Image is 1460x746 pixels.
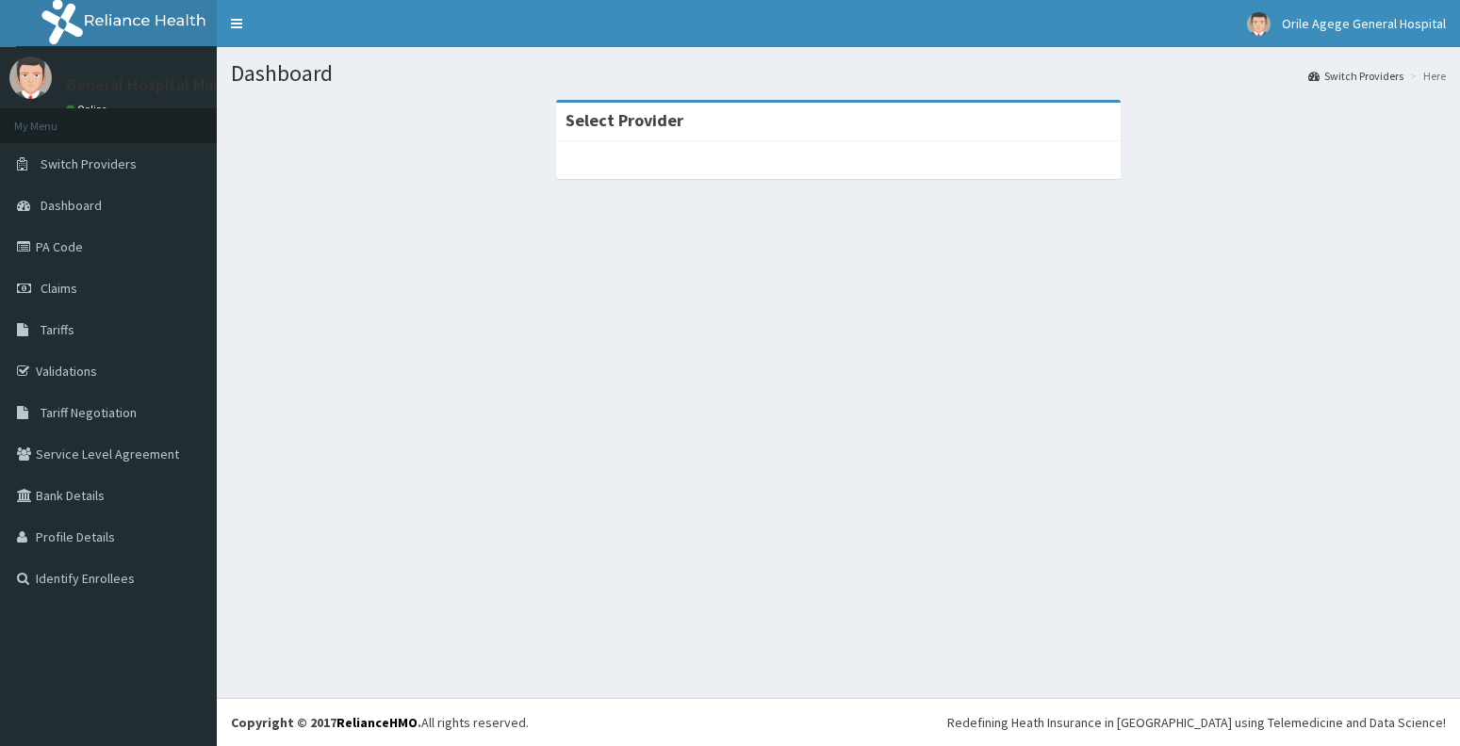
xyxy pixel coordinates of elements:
span: Switch Providers [41,155,137,172]
span: Orile Agege General Hospital [1282,15,1446,32]
a: RelianceHMO [336,714,418,731]
footer: All rights reserved. [217,698,1460,746]
span: Tariffs [41,321,74,338]
p: General Hospital Mushin [66,76,243,93]
strong: Copyright © 2017 . [231,714,421,731]
span: Dashboard [41,197,102,214]
img: User Image [1247,12,1271,36]
span: Tariff Negotiation [41,404,137,421]
strong: Select Provider [566,109,683,131]
li: Here [1405,68,1446,84]
h1: Dashboard [231,61,1446,86]
img: User Image [9,57,52,99]
span: Claims [41,280,77,297]
div: Redefining Heath Insurance in [GEOGRAPHIC_DATA] using Telemedicine and Data Science! [947,713,1446,732]
a: Switch Providers [1308,68,1403,84]
a: Online [66,103,111,116]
